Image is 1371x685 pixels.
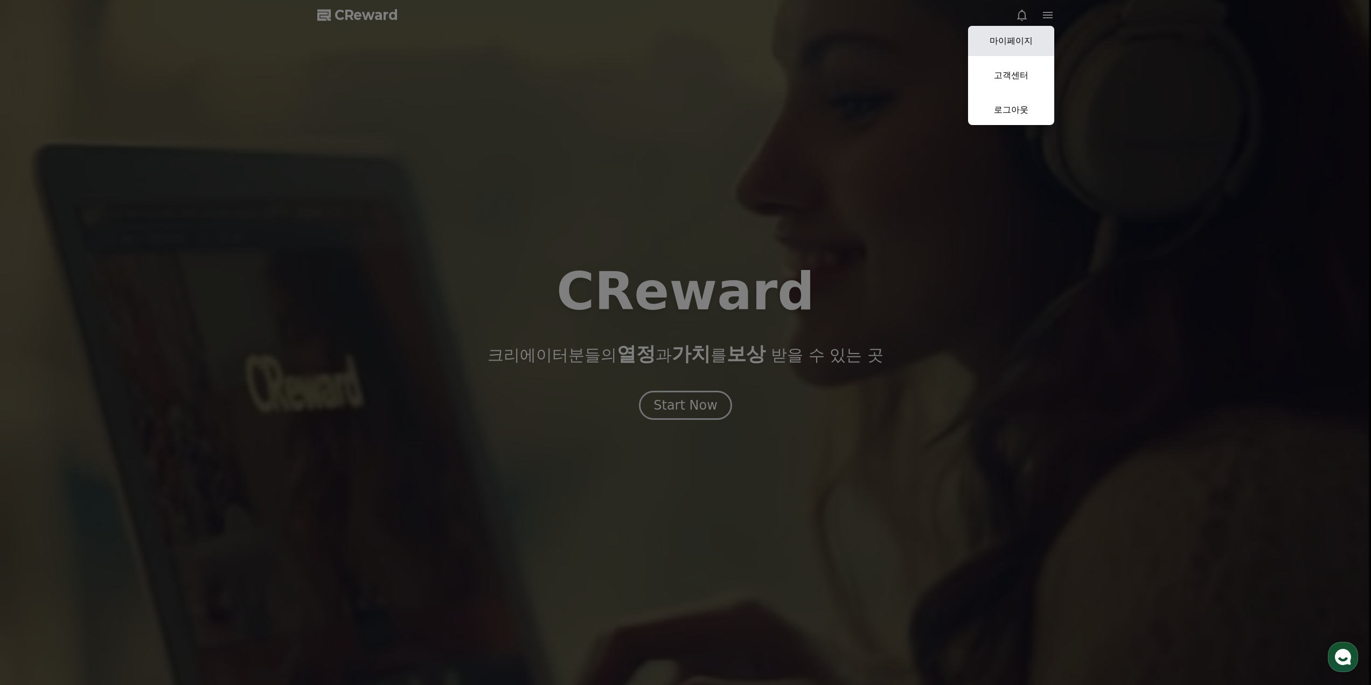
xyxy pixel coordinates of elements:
span: 대화 [99,358,112,367]
a: 설정 [139,342,207,369]
a: 고객센터 [968,60,1054,91]
a: 로그아웃 [968,95,1054,125]
a: 마이페이지 [968,26,1054,56]
a: 홈 [3,342,71,369]
button: 마이페이지 고객센터 로그아웃 [968,26,1054,125]
span: 홈 [34,358,40,366]
span: 설정 [166,358,179,366]
a: 대화 [71,342,139,369]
